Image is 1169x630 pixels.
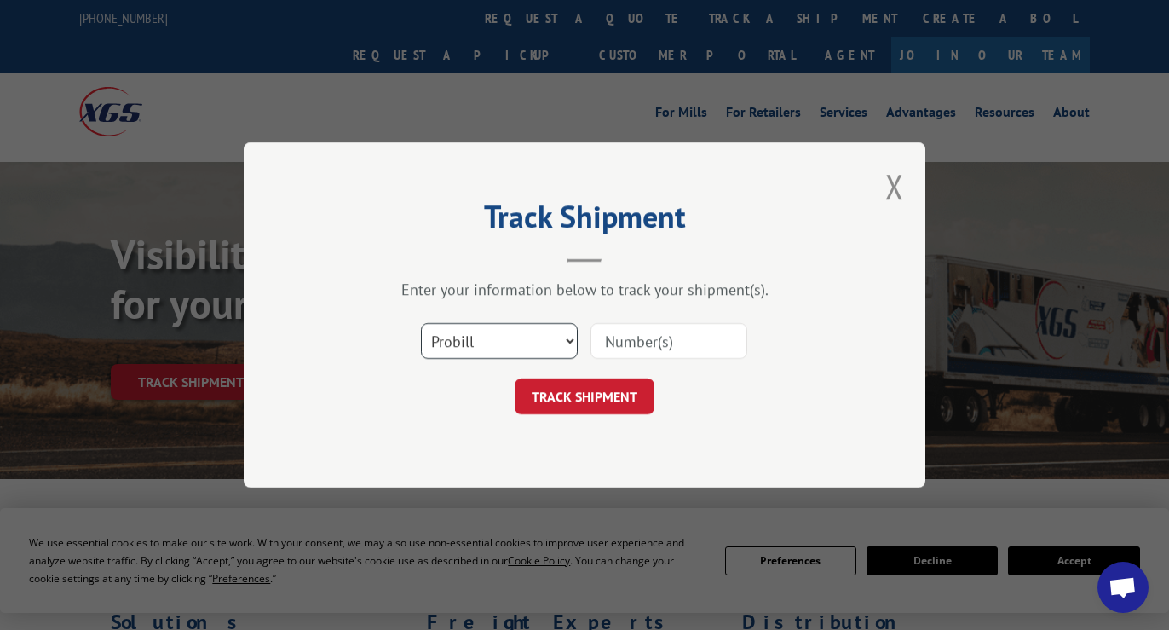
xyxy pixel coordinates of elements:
[515,379,654,414] button: TRACK SHIPMENT
[885,164,904,209] button: Close modal
[1097,562,1149,613] div: Open chat
[329,205,840,237] h2: Track Shipment
[329,280,840,299] div: Enter your information below to track your shipment(s).
[590,323,747,359] input: Number(s)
